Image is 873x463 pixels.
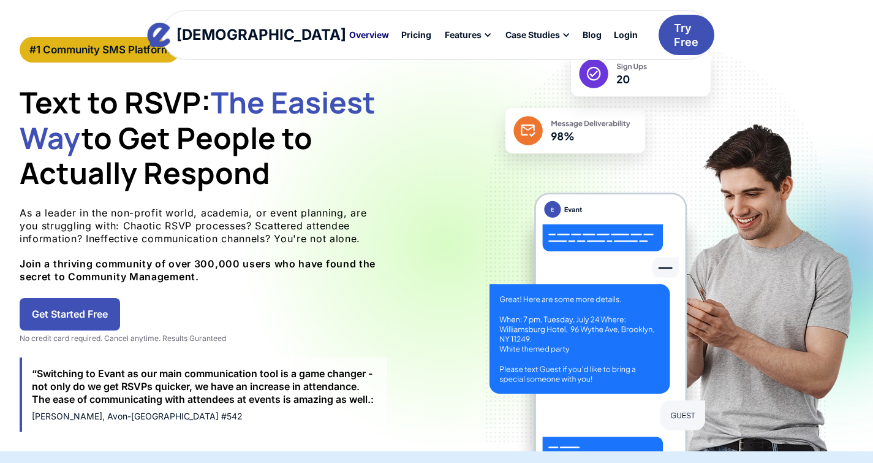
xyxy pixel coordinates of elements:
a: home [159,23,334,47]
div: Login [614,31,638,39]
div: No credit card required. Cancel anytime. Results Guranteed [20,334,387,343]
div: Features [437,25,498,45]
div: Overview [349,31,389,39]
div: Features [445,31,482,39]
a: Overview [343,25,395,45]
a: Blog [576,25,608,45]
a: Try Free [659,15,714,56]
strong: Join a thriving community of over 300,000 users who have found the secret to Community Management. [20,258,376,283]
div: [PERSON_NAME], Avon-[GEOGRAPHIC_DATA] #542 [32,411,377,422]
p: As a leader in the non-profit world, academia, or event planning, are you struggling with: Chaoti... [20,207,387,283]
span: The Easiest Way [20,82,376,158]
div: Try Free [674,21,698,50]
div: Pricing [401,31,431,39]
h1: Text to RSVP: to Get People to Actually Respond [20,85,387,191]
a: Get Started Free [20,298,120,331]
div: Blog [583,31,602,39]
div: [DEMOGRAPHIC_DATA] [176,28,346,42]
a: Login [608,25,644,45]
a: Pricing [395,25,437,45]
div: Case Studies [505,31,560,39]
div: Case Studies [498,25,576,45]
div: “Switching to Evant as our main communication tool is a game changer - not only do we get RSVPs q... [32,367,377,405]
